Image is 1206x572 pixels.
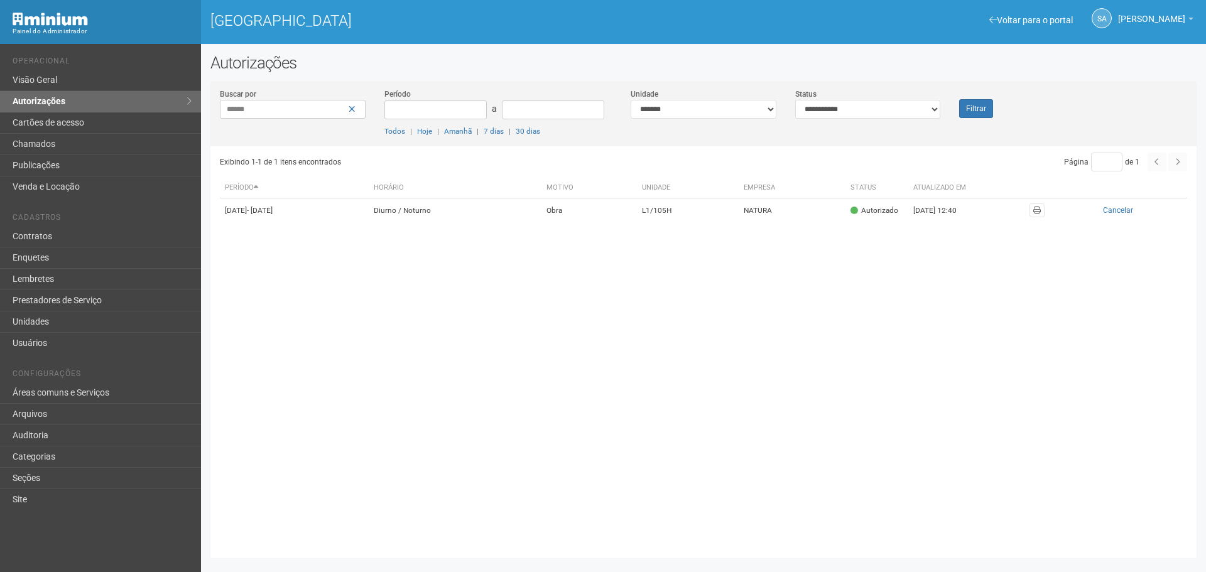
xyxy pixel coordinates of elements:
a: 30 dias [516,127,540,136]
button: Filtrar [959,99,993,118]
td: [DATE] [220,198,369,223]
th: Motivo [541,178,637,198]
td: Diurno / Noturno [369,198,541,223]
span: Silvio Anjos [1118,2,1185,24]
th: Unidade [637,178,739,198]
li: Cadastros [13,213,192,226]
a: Hoje [417,127,432,136]
li: Configurações [13,369,192,382]
th: Status [845,178,908,198]
th: Período [220,178,369,198]
div: Autorizado [850,205,898,216]
button: Cancelar [1055,203,1182,217]
a: SA [1092,8,1112,28]
th: Empresa [739,178,845,198]
th: Atualizado em [908,178,977,198]
span: | [509,127,511,136]
td: L1/105H [637,198,739,223]
a: Voltar para o portal [989,15,1073,25]
li: Operacional [13,57,192,70]
h1: [GEOGRAPHIC_DATA] [210,13,694,29]
span: | [477,127,479,136]
span: | [410,127,412,136]
a: Todos [384,127,405,136]
span: | [437,127,439,136]
a: 7 dias [484,127,504,136]
label: Unidade [631,89,658,100]
h2: Autorizações [210,53,1197,72]
label: Período [384,89,411,100]
span: Página de 1 [1064,158,1139,166]
th: Horário [369,178,541,198]
div: Exibindo 1-1 de 1 itens encontrados [220,153,700,171]
img: Minium [13,13,88,26]
span: - [DATE] [247,206,273,215]
a: [PERSON_NAME] [1118,16,1193,26]
span: a [492,104,497,114]
label: Buscar por [220,89,256,100]
td: Obra [541,198,637,223]
td: [DATE] 12:40 [908,198,977,223]
div: Painel do Administrador [13,26,192,37]
a: Amanhã [444,127,472,136]
label: Status [795,89,817,100]
td: NATURA [739,198,845,223]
